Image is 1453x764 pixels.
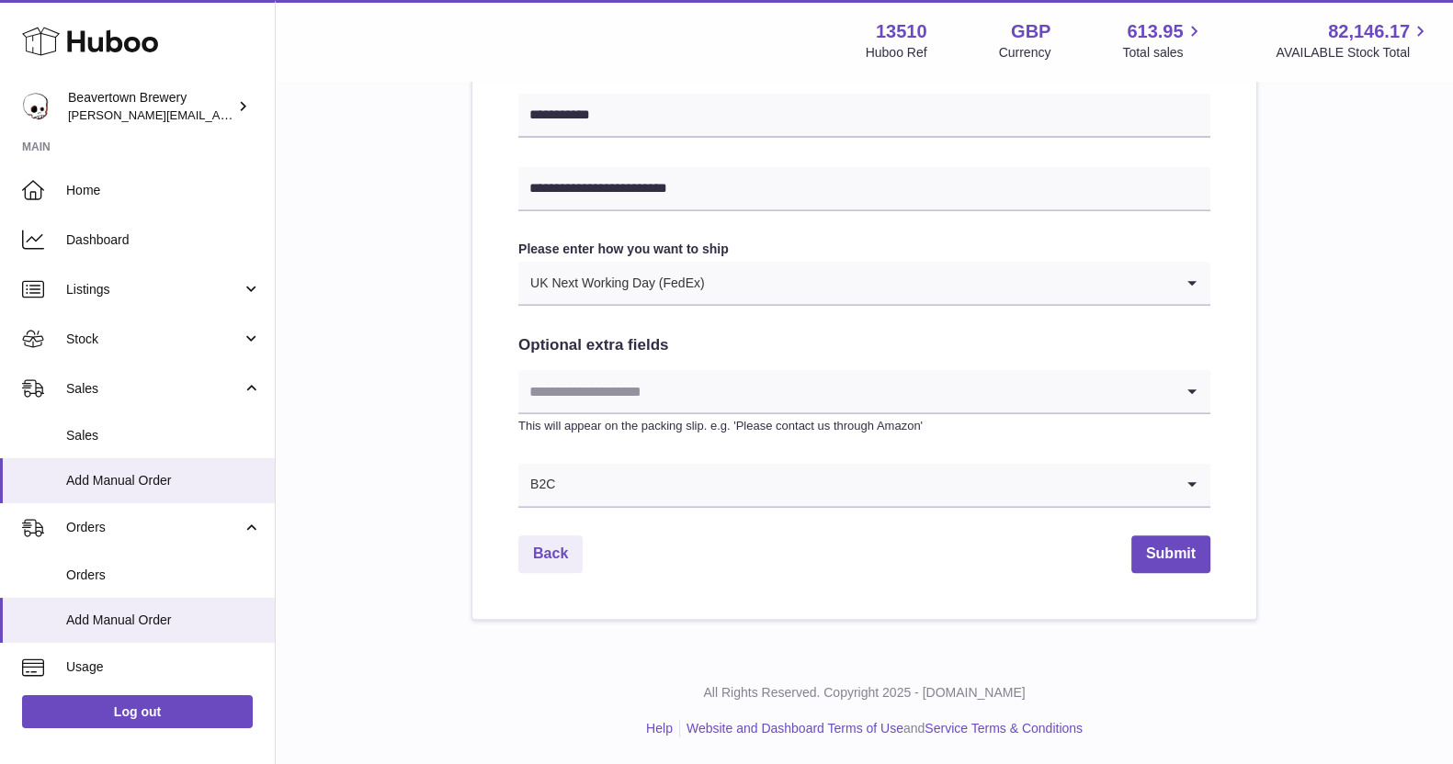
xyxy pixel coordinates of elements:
label: Please enter how you want to ship [518,241,1210,258]
span: 613.95 [1127,19,1183,44]
span: UK Next Working Day (FedEx) [518,262,706,304]
input: Search for option [706,262,1174,304]
span: Add Manual Order [66,612,261,629]
span: Dashboard [66,231,261,249]
p: All Rights Reserved. Copyright 2025 - [DOMAIN_NAME] [290,684,1438,702]
a: Log out [22,695,253,728]
button: Submit [1131,535,1210,573]
strong: 13510 [876,19,927,44]
div: Search for option [518,370,1210,414]
span: Total sales [1122,44,1204,62]
a: 613.95 Total sales [1122,19,1204,62]
div: Currency [999,44,1051,62]
span: 82,146.17 [1328,19,1410,44]
a: Help [646,721,673,736]
h2: Optional extra fields [518,335,1210,356]
span: Orders [66,567,261,584]
img: richard.gilbert-cross@beavertownbrewery.co.uk [22,93,50,120]
div: Search for option [518,262,1210,306]
span: B2C [518,464,556,506]
span: Orders [66,519,242,536]
li: and [680,720,1083,737]
div: Huboo Ref [866,44,927,62]
input: Search for option [518,370,1174,412]
a: Website and Dashboard Terms of Use [687,721,903,736]
a: Service Terms & Conditions [925,721,1083,736]
div: Search for option [518,464,1210,508]
p: This will appear on the packing slip. e.g. 'Please contact us through Amazon' [518,418,1210,434]
span: Add Manual Order [66,472,261,489]
a: 82,146.17 AVAILABLE Stock Total [1276,19,1431,62]
span: [PERSON_NAME][EMAIL_ADDRESS][PERSON_NAME][DOMAIN_NAME] [68,107,467,122]
input: Search for option [556,464,1174,506]
span: Sales [66,380,242,398]
span: AVAILABLE Stock Total [1276,44,1431,62]
a: Back [518,535,583,573]
span: Stock [66,331,242,348]
span: Usage [66,658,261,676]
span: Listings [66,281,242,298]
span: Home [66,182,261,199]
strong: GBP [1011,19,1050,44]
span: Sales [66,427,261,444]
div: Beavertown Brewery [68,89,233,124]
